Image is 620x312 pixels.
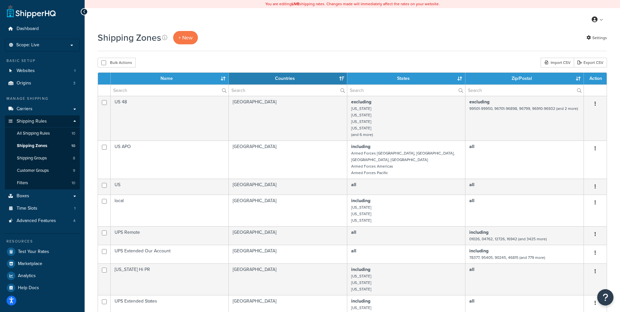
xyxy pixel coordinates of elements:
span: 10 [72,180,75,186]
a: Dashboard [5,23,80,35]
td: [GEOGRAPHIC_DATA] [229,141,347,179]
input: Search [111,85,228,96]
b: all [469,298,475,305]
b: all [351,229,356,236]
small: Armed Forces [GEOGRAPHIC_DATA], [GEOGRAPHIC_DATA], [GEOGRAPHIC_DATA], [GEOGRAPHIC_DATA] [351,150,455,163]
a: Time Slots 1 [5,202,80,215]
td: [GEOGRAPHIC_DATA] [229,263,347,295]
b: including [351,298,370,305]
span: 10 [72,131,75,136]
li: Advanced Features [5,215,80,227]
td: [GEOGRAPHIC_DATA] [229,179,347,195]
a: All Shipping Rules 10 [5,127,80,140]
a: Shipping Rules [5,115,80,127]
th: Action [584,73,607,84]
li: Time Slots [5,202,80,215]
a: Analytics [5,270,80,282]
b: including [351,143,370,150]
a: Help Docs [5,282,80,294]
span: Advanced Features [17,218,56,224]
td: [GEOGRAPHIC_DATA] [229,195,347,226]
input: Search [229,85,347,96]
a: + New [173,31,198,44]
div: Basic Setup [5,58,80,64]
small: [US_STATE] [351,106,371,111]
span: Shipping Rules [17,119,47,124]
span: Boxes [17,193,29,199]
input: Search [465,85,584,96]
small: [US_STATE] [351,112,371,118]
td: local [111,195,229,226]
small: 01026, 04762, 12726, 16942 (and 3425 more) [469,236,547,242]
small: [US_STATE] [351,286,371,292]
b: including [469,229,489,236]
span: 1 [74,206,76,211]
b: all [469,197,475,204]
span: Origins [17,81,31,86]
li: Shipping Groups [5,152,80,164]
small: [US_STATE] [351,125,371,131]
span: Marketplace [18,261,42,267]
b: all [469,143,475,150]
a: ShipperHQ Home [7,5,56,18]
th: States: activate to sort column ascending [347,73,465,84]
b: all [351,247,356,254]
a: Boxes [5,190,80,202]
a: Settings [586,33,607,42]
td: [US_STATE] Hi PR [111,263,229,295]
td: US [111,179,229,195]
span: Websites [17,68,35,74]
li: All Shipping Rules [5,127,80,140]
span: 8 [73,156,75,161]
td: [GEOGRAPHIC_DATA] [229,245,347,263]
a: Export CSV [574,58,607,67]
li: Websites [5,65,80,77]
a: Filters 10 [5,177,80,189]
td: US 48 [111,96,229,141]
div: Manage Shipping [5,96,80,101]
span: Customer Groups [17,168,49,173]
a: Marketplace [5,258,80,270]
td: US APO [111,141,229,179]
b: LIVE [292,1,299,7]
button: Bulk Actions [98,58,136,67]
span: Shipping Groups [17,156,47,161]
small: [US_STATE] [351,280,371,286]
small: [US_STATE] [351,305,371,311]
a: Origins 3 [5,77,80,89]
b: all [469,266,475,273]
span: 4 [73,218,76,224]
td: UPS Extended Our Account [111,245,229,263]
th: Zip/Postal: activate to sort column ascending [465,73,584,84]
li: Shipping Zones [5,140,80,152]
a: Carriers [5,103,80,115]
span: 10 [71,143,75,149]
span: Carriers [17,106,33,112]
small: 99501-99950, 96701-96898, 96799, 96910-96932 (and 2 more) [469,106,578,111]
small: [US_STATE] [351,211,371,217]
button: Open Resource Center [597,289,613,305]
b: including [351,197,370,204]
b: excluding [469,98,489,105]
td: [GEOGRAPHIC_DATA] [229,226,347,245]
small: [US_STATE] [351,273,371,279]
b: excluding [351,98,371,105]
b: including [469,247,489,254]
span: 9 [73,168,75,173]
div: Import CSV [541,58,574,67]
li: Customer Groups [5,165,80,177]
span: Analytics [18,273,36,279]
span: + New [178,34,193,41]
li: Origins [5,77,80,89]
th: Name: activate to sort column ascending [111,73,229,84]
b: all [469,181,475,188]
input: Search [347,85,465,96]
span: 3 [73,81,76,86]
b: including [351,266,370,273]
li: Test Your Rates [5,246,80,258]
